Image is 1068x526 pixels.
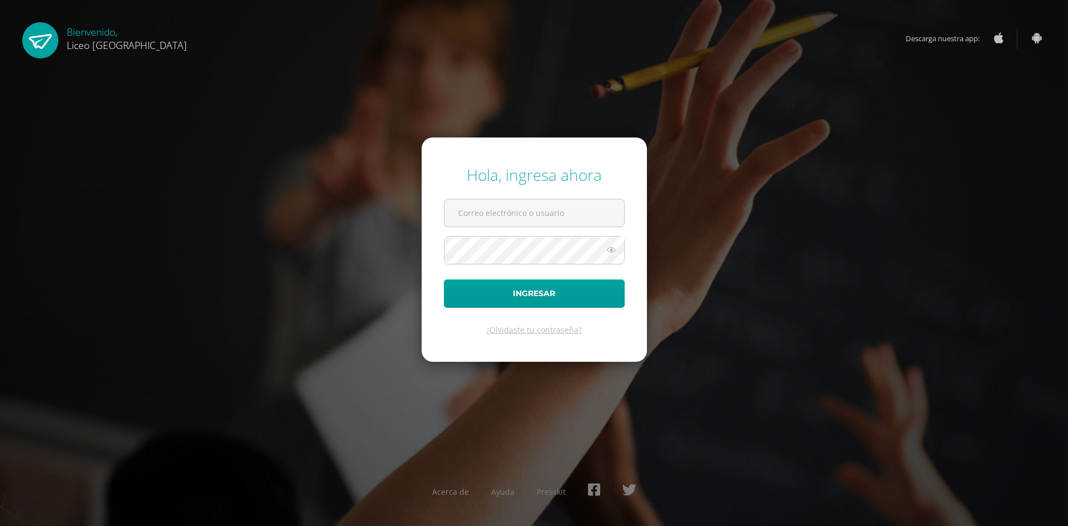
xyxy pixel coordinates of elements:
[67,38,187,52] span: Liceo [GEOGRAPHIC_DATA]
[67,22,187,52] div: Bienvenido,
[537,486,566,497] a: Presskit
[906,28,991,49] span: Descarga nuestra app:
[444,279,625,308] button: Ingresar
[444,199,624,227] input: Correo electrónico o usuario
[432,486,469,497] a: Acerca de
[491,486,515,497] a: Ayuda
[486,325,582,335] a: ¿Olvidaste tu contraseña?
[444,164,625,185] div: Hola, ingresa ahora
